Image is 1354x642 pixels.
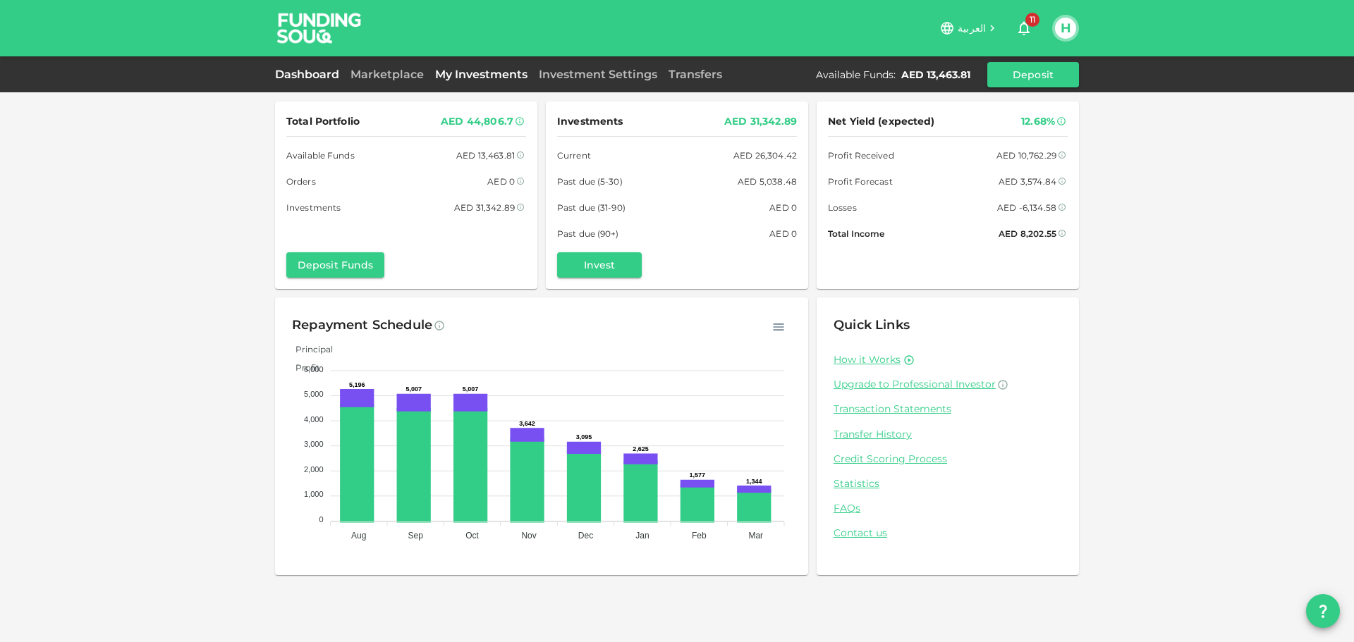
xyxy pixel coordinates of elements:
span: Investments [557,113,623,130]
a: Statistics [834,477,1062,490]
span: Past due (90+) [557,226,619,241]
span: Total Portfolio [286,113,360,130]
a: Contact us [834,526,1062,540]
div: Available Funds : [816,68,896,82]
span: Net Yield (expected) [828,113,935,130]
span: Losses [828,200,857,215]
tspan: 0 [319,515,323,524]
tspan: 3,000 [304,440,324,448]
div: AED 8,202.55 [999,226,1056,241]
div: AED 31,342.89 [724,113,797,130]
span: Past due (5-30) [557,174,623,189]
span: Current [557,148,591,163]
button: Invest [557,252,642,278]
div: AED 3,574.84 [999,174,1056,189]
a: Dashboard [275,68,345,81]
tspan: Nov [521,531,536,541]
a: Marketplace [345,68,429,81]
div: 12.68% [1021,113,1055,130]
button: question [1306,594,1340,628]
a: Transaction Statements [834,402,1062,416]
div: AED 26,304.42 [733,148,797,163]
tspan: 2,000 [304,465,324,474]
div: AED 31,342.89 [454,200,515,215]
tspan: Dec [578,531,593,541]
a: How it Works [834,353,901,366]
div: Repayment Schedule [292,314,432,337]
div: AED 13,463.81 [456,148,515,163]
div: AED 0 [769,226,797,241]
div: AED 44,806.7 [441,113,513,130]
span: العربية [958,22,986,35]
a: Transfers [663,68,728,81]
div: AED 10,762.29 [996,148,1056,163]
a: Credit Scoring Process [834,452,1062,466]
span: Principal [285,344,333,354]
span: Investments [286,200,341,215]
button: Deposit Funds [286,252,384,278]
span: Quick Links [834,317,910,333]
span: Profit [285,362,319,373]
a: Investment Settings [533,68,663,81]
tspan: Feb [692,531,707,541]
div: AED 13,463.81 [901,68,970,82]
tspan: Aug [351,531,366,541]
div: AED -6,134.58 [997,200,1056,215]
tspan: 5,000 [304,390,324,398]
button: 11 [1010,14,1038,42]
button: H [1055,18,1076,39]
span: Profit Forecast [828,174,893,189]
button: Deposit [987,62,1079,87]
div: AED 5,038.48 [738,174,797,189]
span: Profit Received [828,148,894,163]
tspan: 6,000 [304,365,324,374]
a: FAQs [834,502,1062,515]
tspan: Jan [635,531,649,541]
span: 11 [1025,13,1039,27]
span: Past due (31-90) [557,200,626,215]
tspan: Mar [748,531,763,541]
a: My Investments [429,68,533,81]
div: AED 0 [769,200,797,215]
tspan: 4,000 [304,415,324,424]
span: Available Funds [286,148,355,163]
a: Transfer History [834,428,1062,441]
tspan: Oct [465,531,479,541]
tspan: 1,000 [304,490,324,498]
span: Orders [286,174,316,189]
span: Upgrade to Professional Investor [834,378,996,390]
a: Upgrade to Professional Investor [834,378,1062,391]
tspan: Sep [408,531,424,541]
div: AED 0 [487,174,515,189]
span: Total Income [828,226,884,241]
